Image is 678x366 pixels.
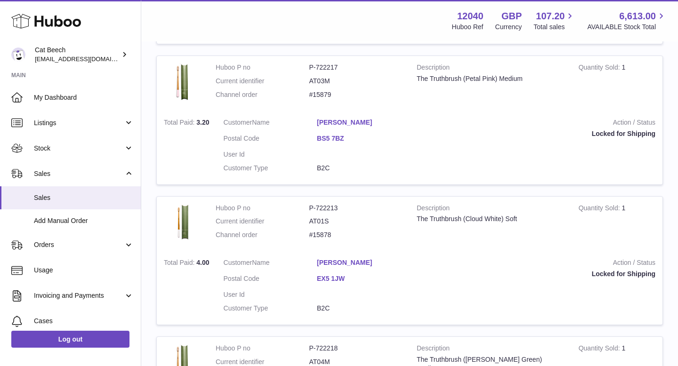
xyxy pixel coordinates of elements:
[34,291,124,300] span: Invoicing and Payments
[34,119,124,127] span: Listings
[309,90,403,99] dd: #15879
[164,259,196,269] strong: Total Paid
[572,56,662,111] td: 1
[317,164,411,173] dd: B2C
[417,63,565,74] strong: Description
[572,197,662,252] td: 1
[34,216,134,225] span: Add Manual Order
[196,259,209,266] span: 4.00
[11,331,129,348] a: Log out
[309,344,403,353] dd: P-722218
[34,193,134,202] span: Sales
[309,231,403,239] dd: #15878
[34,169,124,178] span: Sales
[587,23,667,32] span: AVAILABLE Stock Total
[417,215,565,223] div: The Truthbrush (Cloud White) Soft
[425,270,655,278] div: Locked for Shipping
[164,119,196,128] strong: Total Paid
[224,304,317,313] dt: Customer Type
[309,204,403,213] dd: P-722213
[216,77,309,86] dt: Current identifier
[533,23,575,32] span: Total sales
[34,266,134,275] span: Usage
[417,204,565,215] strong: Description
[34,93,134,102] span: My Dashboard
[309,77,403,86] dd: AT03M
[34,317,134,326] span: Cases
[216,217,309,226] dt: Current identifier
[34,240,124,249] span: Orders
[579,64,622,73] strong: Quantity Sold
[317,134,411,143] a: BS5 7BZ
[164,63,202,101] img: AT03M.jpg
[317,258,411,267] a: [PERSON_NAME]
[587,10,667,32] a: 6,613.00 AVAILABLE Stock Total
[579,344,622,354] strong: Quantity Sold
[224,259,252,266] span: Customer
[35,55,138,63] span: [EMAIL_ADDRESS][DOMAIN_NAME]
[533,10,575,32] a: 107.20 Total sales
[317,118,411,127] a: [PERSON_NAME]
[196,119,209,126] span: 3.20
[417,344,565,355] strong: Description
[536,10,565,23] span: 107.20
[224,150,317,159] dt: User Id
[579,204,622,214] strong: Quantity Sold
[216,63,309,72] dt: Huboo P no
[619,10,656,23] span: 6,613.00
[216,344,309,353] dt: Huboo P no
[35,46,120,64] div: Cat Beech
[425,118,655,129] strong: Action / Status
[501,10,522,23] strong: GBP
[164,204,202,241] img: AT01S.jpg
[224,258,317,270] dt: Name
[224,164,317,173] dt: Customer Type
[417,74,565,83] div: The Truthbrush (Petal Pink) Medium
[11,48,25,62] img: Cat@thetruthbrush.com
[216,231,309,239] dt: Channel order
[216,90,309,99] dt: Channel order
[224,118,317,129] dt: Name
[216,204,309,213] dt: Huboo P no
[224,290,317,299] dt: User Id
[224,134,317,145] dt: Postal Code
[224,274,317,286] dt: Postal Code
[425,129,655,138] div: Locked for Shipping
[317,274,411,283] a: EX5 1JW
[425,258,655,270] strong: Action / Status
[452,23,484,32] div: Huboo Ref
[317,304,411,313] dd: B2C
[457,10,484,23] strong: 12040
[34,144,124,153] span: Stock
[495,23,522,32] div: Currency
[309,63,403,72] dd: P-722217
[309,217,403,226] dd: AT01S
[224,119,252,126] span: Customer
